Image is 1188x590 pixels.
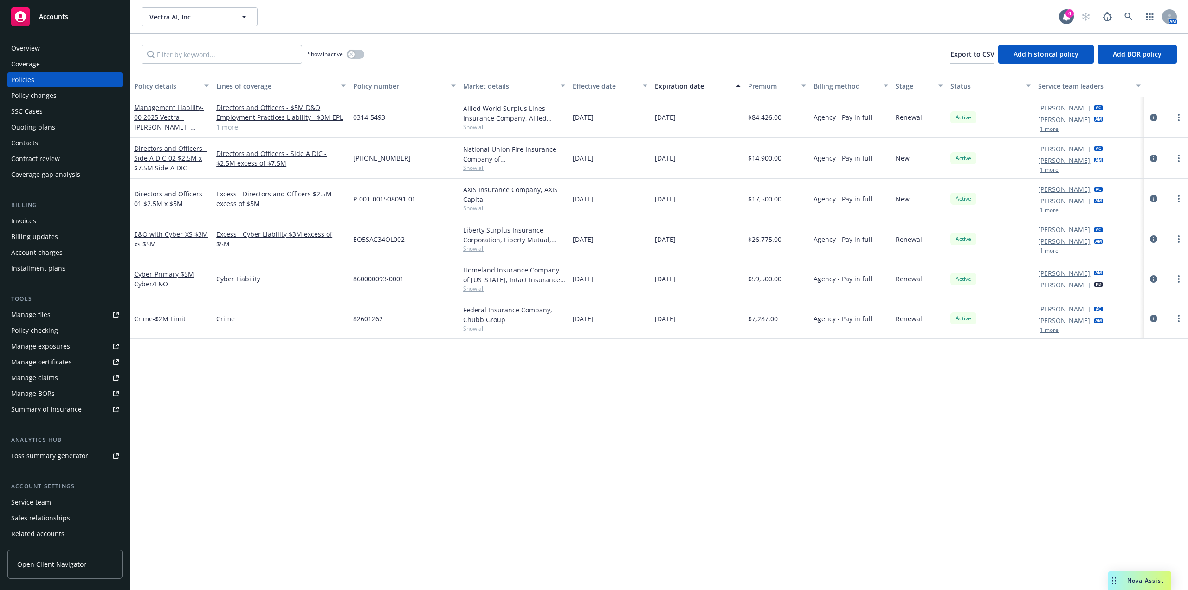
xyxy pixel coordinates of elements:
[950,45,994,64] button: Export to CSV
[463,81,555,91] div: Market details
[11,229,58,244] div: Billing updates
[17,559,86,569] span: Open Client Navigator
[655,194,676,204] span: [DATE]
[954,314,973,323] span: Active
[1148,313,1159,324] a: circleInformation
[573,112,594,122] span: [DATE]
[7,511,123,525] a: Sales relationships
[7,339,123,354] a: Manage exposures
[814,112,872,122] span: Agency - Pay in full
[954,154,973,162] span: Active
[896,194,910,204] span: New
[134,270,194,288] span: - Primary $5M Cyber/E&O
[1065,9,1074,18] div: 4
[1113,50,1162,58] span: Add BOR policy
[11,495,51,510] div: Service team
[7,72,123,87] a: Policies
[134,314,186,323] a: Crime
[7,526,123,541] a: Related accounts
[998,45,1094,64] button: Add historical policy
[814,274,872,284] span: Agency - Pay in full
[7,229,123,244] a: Billing updates
[134,103,204,141] a: Management Liability
[353,153,411,163] span: [PHONE_NUMBER]
[153,314,186,323] span: - $2M Limit
[7,355,123,370] a: Manage certificates
[463,185,565,204] div: AXIS Insurance Company, AXIS Capital
[1038,115,1090,124] a: [PERSON_NAME]
[814,314,872,324] span: Agency - Pay in full
[11,136,38,150] div: Contacts
[1108,571,1120,590] div: Drag to move
[7,323,123,338] a: Policy checking
[744,75,810,97] button: Premium
[896,81,933,91] div: Stage
[216,149,346,168] a: Directors and Officers - Side A DIC - $2.5M excess of $7.5M
[1173,313,1184,324] a: more
[1038,280,1090,290] a: [PERSON_NAME]
[655,153,676,163] span: [DATE]
[7,57,123,71] a: Coverage
[1040,327,1059,333] button: 1 more
[1038,103,1090,113] a: [PERSON_NAME]
[11,214,36,228] div: Invoices
[11,88,57,103] div: Policy changes
[7,307,123,322] a: Manage files
[11,167,80,182] div: Coverage gap analysis
[308,50,343,58] span: Show inactive
[573,153,594,163] span: [DATE]
[7,495,123,510] a: Service team
[11,41,40,56] div: Overview
[1148,273,1159,285] a: circleInformation
[7,201,123,210] div: Billing
[1148,112,1159,123] a: circleInformation
[7,41,123,56] a: Overview
[134,230,208,248] a: E&O with Cyber
[463,265,565,285] div: Homeland Insurance Company of [US_STATE], Intact Insurance, CRC Group
[463,305,565,324] div: Federal Insurance Company, Chubb Group
[7,120,123,135] a: Quoting plans
[7,4,123,30] a: Accounts
[349,75,459,97] button: Policy number
[463,225,565,245] div: Liberty Surplus Insurance Corporation, Liberty Mutual, CRC Group
[1173,153,1184,164] a: more
[954,275,973,283] span: Active
[213,75,349,97] button: Lines of coverage
[216,122,346,132] a: 1 more
[463,324,565,332] span: Show all
[655,112,676,122] span: [DATE]
[7,482,123,491] div: Account settings
[1038,304,1090,314] a: [PERSON_NAME]
[1040,167,1059,173] button: 1 more
[1173,112,1184,123] a: more
[947,75,1034,97] button: Status
[216,229,346,249] a: Excess - Cyber Liability $3M excess of $5M
[1040,248,1059,253] button: 1 more
[896,314,922,324] span: Renewal
[7,151,123,166] a: Contract review
[7,386,123,401] a: Manage BORs
[7,104,123,119] a: SSC Cases
[11,104,43,119] div: SSC Cases
[1173,193,1184,204] a: more
[11,57,40,71] div: Coverage
[11,402,82,417] div: Summary of insurance
[11,261,65,276] div: Installment plans
[463,285,565,292] span: Show all
[7,245,123,260] a: Account charges
[7,261,123,276] a: Installment plans
[954,195,973,203] span: Active
[353,234,405,244] span: EO5SAC34OL002
[1038,316,1090,325] a: [PERSON_NAME]
[1038,196,1090,206] a: [PERSON_NAME]
[11,355,72,370] div: Manage certificates
[1119,7,1138,26] a: Search
[1038,225,1090,234] a: [PERSON_NAME]
[896,274,922,284] span: Renewal
[130,75,213,97] button: Policy details
[892,75,947,97] button: Stage
[11,120,55,135] div: Quoting plans
[1141,7,1159,26] a: Switch app
[142,45,302,64] input: Filter by keyword...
